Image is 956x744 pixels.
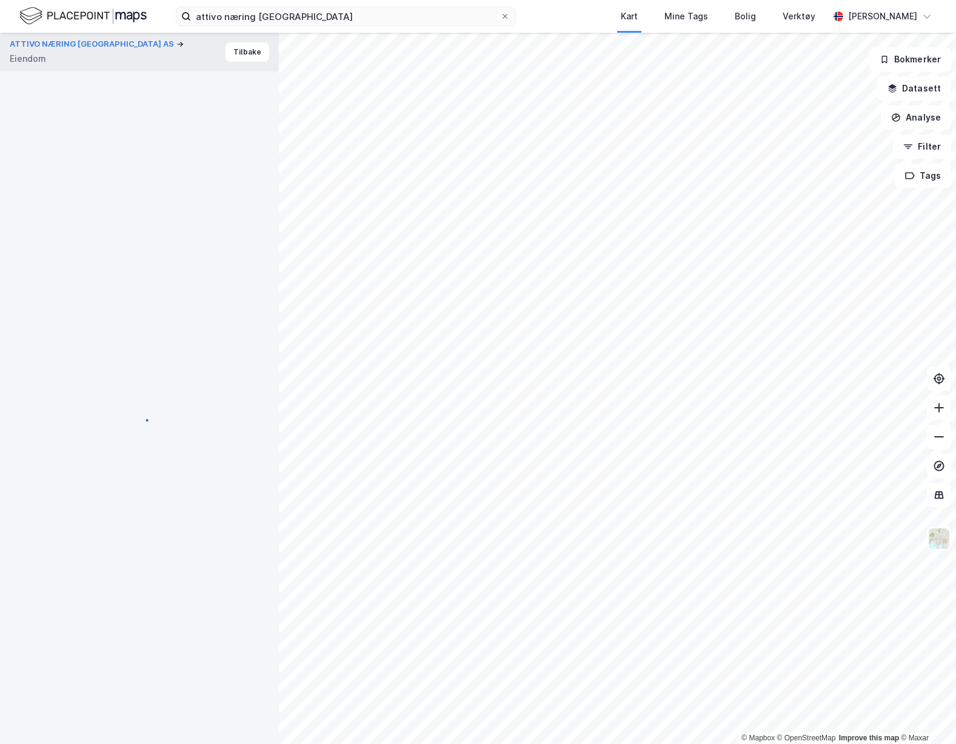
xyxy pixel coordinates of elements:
img: Z [928,527,951,550]
div: Eiendom [10,51,46,66]
div: Bolig [735,9,756,24]
a: Improve this map [839,734,899,742]
button: ATTIVO NÆRING [GEOGRAPHIC_DATA] AS [10,38,176,50]
div: Verktøy [783,9,815,24]
button: Datasett [877,76,951,101]
div: Kart [621,9,638,24]
input: Søk på adresse, matrikkel, gårdeiere, leietakere eller personer [191,7,500,25]
div: Mine Tags [664,9,708,24]
button: Tilbake [226,42,269,62]
a: OpenStreetMap [777,734,836,742]
div: [PERSON_NAME] [848,9,917,24]
a: Mapbox [741,734,775,742]
button: Analyse [881,105,951,130]
button: Tags [895,164,951,188]
button: Bokmerker [869,47,951,71]
iframe: Chat Widget [895,686,956,744]
img: logo.f888ab2527a4732fd821a326f86c7f29.svg [19,5,147,27]
img: spinner.a6d8c91a73a9ac5275cf975e30b51cfb.svg [130,410,149,430]
button: Filter [893,135,951,159]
